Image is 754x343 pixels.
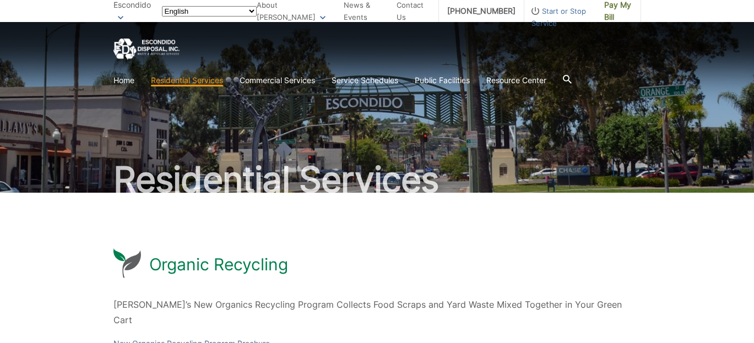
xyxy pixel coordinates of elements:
[151,74,223,86] a: Residential Services
[113,39,180,60] a: EDCD logo. Return to the homepage.
[113,162,641,197] h2: Residential Services
[113,297,641,328] p: [PERSON_NAME]’s New Organics Recycling Program Collects Food Scraps and Yard Waste Mixed Together...
[240,74,315,86] a: Commercial Services
[332,74,398,86] a: Service Schedules
[162,6,257,17] select: Select a language
[486,74,546,86] a: Resource Center
[149,254,288,274] h1: Organic Recycling
[113,74,134,86] a: Home
[415,74,470,86] a: Public Facilities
